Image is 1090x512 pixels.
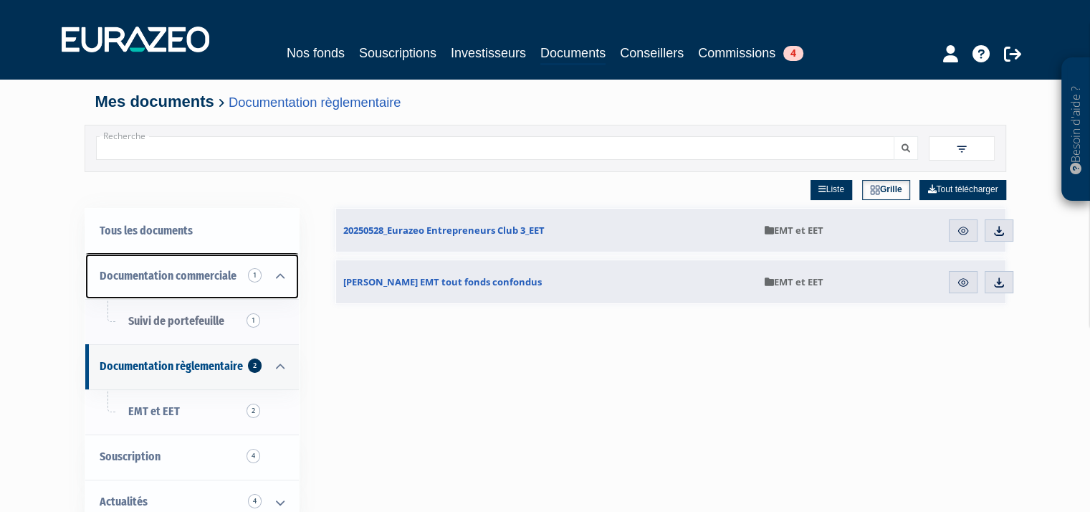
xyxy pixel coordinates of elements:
[248,359,262,373] span: 2
[247,404,260,418] span: 2
[247,449,260,463] span: 4
[540,43,606,65] a: Documents
[100,359,243,373] span: Documentation règlementaire
[100,269,236,283] span: Documentation commerciale
[229,95,401,110] a: Documentation règlementaire
[993,276,1005,289] img: download.svg
[783,46,803,61] span: 4
[336,260,757,303] a: [PERSON_NAME] EMT tout fonds confondus
[247,313,260,328] span: 1
[698,43,803,63] a: Commissions4
[993,224,1005,237] img: download.svg
[343,224,545,237] span: 20250528_Eurazeo Entrepreneurs Club 3_EET
[96,136,894,160] input: Recherche
[128,404,180,418] span: EMT et EET
[95,93,995,110] h4: Mes documents
[811,180,852,200] a: Liste
[957,224,970,237] img: eye.svg
[100,450,161,463] span: Souscription
[85,209,299,254] a: Tous les documents
[287,43,345,63] a: Nos fonds
[870,185,880,195] img: grid.svg
[85,254,299,299] a: Documentation commerciale 1
[919,180,1005,200] a: Tout télécharger
[343,275,542,288] span: [PERSON_NAME] EMT tout fonds confondus
[1068,65,1084,194] p: Besoin d'aide ?
[336,209,757,252] a: 20250528_Eurazeo Entrepreneurs Club 3_EET
[620,43,684,63] a: Conseillers
[85,435,299,480] a: Souscription4
[248,494,262,508] span: 4
[85,389,299,435] a: EMT et EET2
[765,275,823,288] span: EMT et EET
[765,224,823,237] span: EMT et EET
[955,143,968,156] img: filter.svg
[359,43,436,63] a: Souscriptions
[62,27,209,52] img: 1732889491-logotype_eurazeo_blanc_rvb.png
[248,268,262,283] span: 1
[862,180,910,200] a: Grille
[85,299,299,344] a: Suivi de portefeuille1
[85,344,299,389] a: Documentation règlementaire 2
[451,43,526,63] a: Investisseurs
[128,314,224,328] span: Suivi de portefeuille
[100,495,148,508] span: Actualités
[957,276,970,289] img: eye.svg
